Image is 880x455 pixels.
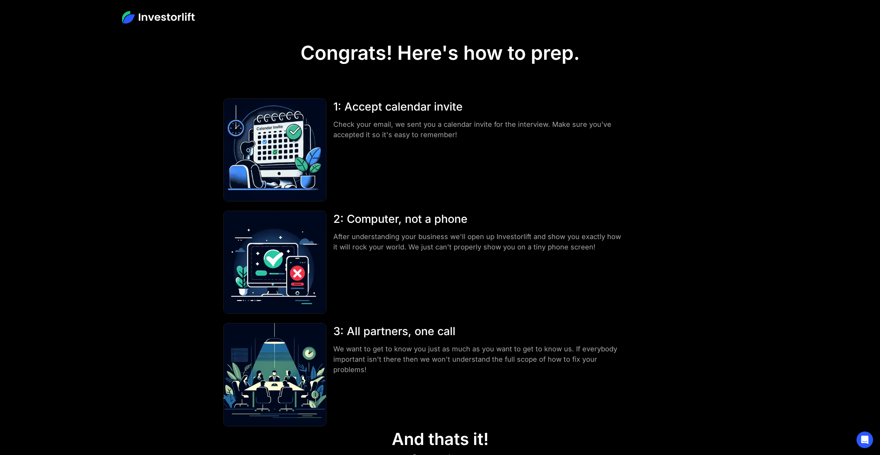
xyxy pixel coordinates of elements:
div: After understanding your business we'll open up Investorlift and show you exactly how it will roc... [333,231,624,252]
div: 2: Computer, not a phone [333,211,624,227]
div: And thats it! [392,429,489,449]
div: 3: All partners, one call [333,323,624,340]
div: We want to get to know you just as much as you want to get to know us. If everybody important isn... [333,344,624,375]
div: 1: Accept calendar invite [333,98,624,115]
div: Check your email, we sent you a calendar invite for the interview. Make sure you've accepted it s... [333,119,624,140]
div: Open Intercom Messenger [856,432,873,448]
h1: Congrats! Here's how to prep. [300,41,580,65]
